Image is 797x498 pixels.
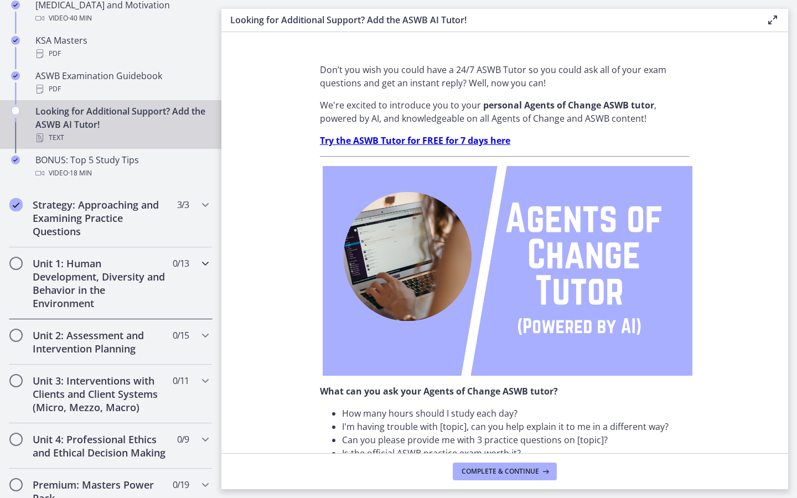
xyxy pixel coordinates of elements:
[11,71,20,80] i: Completed
[320,63,690,90] p: Don’t you wish you could have a 24/7 ASWB Tutor so you could ask all of your exam questions and g...
[33,329,168,355] h2: Unit 2: Assessment and Intervention Planning
[342,420,690,433] li: I'm having trouble with [topic], can you help explain it to me in a different way?
[342,433,690,447] li: Can you please provide me with 3 practice questions on [topic]?
[11,1,20,9] i: Completed
[33,374,168,414] h2: Unit 3: Interventions with Clients and Client Systems (Micro, Mezzo, Macro)
[320,98,690,125] p: We're excited to introduce you to your , powered by AI, and knowledgeable on all Agents of Change...
[11,36,20,45] i: Completed
[342,447,690,460] li: Is the official ASWB practice exam worth it?
[35,82,208,96] div: PDF
[35,131,208,144] div: Text
[173,478,189,491] span: 0 / 19
[11,155,20,164] i: Completed
[68,167,92,180] span: · 18 min
[35,47,208,60] div: PDF
[35,167,208,180] div: Video
[68,12,92,25] span: · 40 min
[462,467,539,476] span: Complete & continue
[173,329,189,342] span: 0 / 15
[35,153,208,180] div: BONUS: Top 5 Study Tips
[483,99,654,111] strong: personal Agents of Change ASWB tutor
[320,134,510,147] a: Try the ASWB Tutor for FREE for 7 days here
[35,69,208,96] div: ASWB Examination Guidebook
[33,257,168,310] h2: Unit 1: Human Development, Diversity and Behavior in the Environment
[177,198,189,211] span: 3 / 3
[342,407,690,420] li: How many hours should I study each day?
[35,105,208,144] div: Looking for Additional Support? Add the ASWB AI Tutor!
[33,198,168,238] h2: Strategy: Approaching and Examining Practice Questions
[177,433,189,446] span: 0 / 9
[173,257,189,270] span: 0 / 13
[33,433,168,459] h2: Unit 4: Professional Ethics and Ethical Decision Making
[230,13,748,27] h3: Looking for Additional Support? Add the ASWB AI Tutor!
[173,374,189,387] span: 0 / 11
[320,385,558,397] strong: What can you ask your Agents of Change ASWB tutor?
[323,166,692,376] img: Agents_of_Change_Tutor.png
[35,34,208,60] div: KSA Masters
[453,463,557,480] button: Complete & continue
[9,198,23,211] i: Completed
[35,12,208,25] div: Video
